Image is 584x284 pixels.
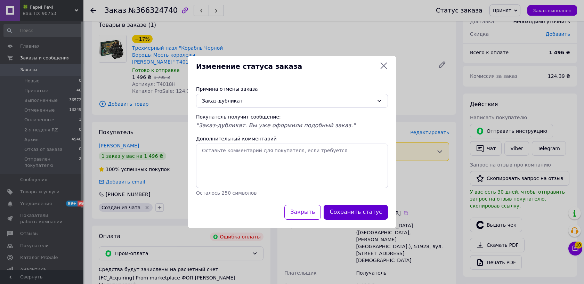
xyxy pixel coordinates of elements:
[196,62,377,72] span: Изменение статуса заказа
[202,97,374,105] div: Заказ-дубликат
[196,190,257,196] span: Осталось 250 символов
[196,136,277,141] label: Дополнительный комментарий
[196,113,388,120] div: Покупатель получит сообщение:
[196,86,388,92] div: Причина отмены заказа
[324,205,388,220] button: Сохранить статус
[284,205,321,220] button: Закрыть
[196,122,356,129] span: "Заказ-дубликат. Вы уже оформили подобный заказ."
